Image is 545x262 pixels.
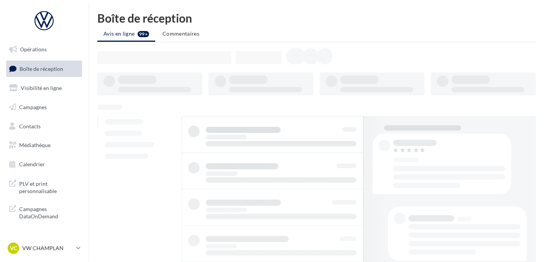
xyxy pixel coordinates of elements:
[19,161,45,167] span: Calendrier
[5,137,84,153] a: Médiathèque
[163,30,199,37] span: Commentaires
[22,244,73,252] p: VW CHAMPLAN
[5,99,84,115] a: Campagnes
[21,85,62,91] span: Visibilité en ligne
[20,65,63,72] span: Boîte de réception
[5,41,84,57] a: Opérations
[97,12,536,24] div: Boîte de réception
[19,204,79,220] span: Campagnes DataOnDemand
[19,178,79,195] span: PLV et print personnalisable
[5,80,84,96] a: Visibilité en ligne
[10,244,17,252] span: VC
[5,156,84,172] a: Calendrier
[6,241,82,255] a: VC VW CHAMPLAN
[5,201,84,223] a: Campagnes DataOnDemand
[20,46,47,52] span: Opérations
[5,175,84,198] a: PLV et print personnalisable
[5,61,84,77] a: Boîte de réception
[19,104,47,110] span: Campagnes
[19,142,51,148] span: Médiathèque
[5,118,84,134] a: Contacts
[19,123,41,129] span: Contacts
